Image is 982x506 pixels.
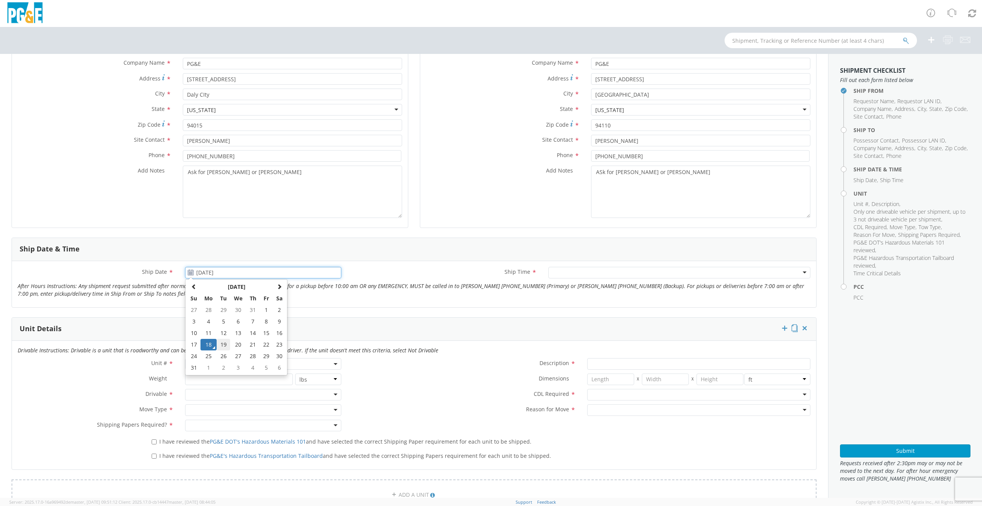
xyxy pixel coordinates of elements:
span: Company Name [853,144,892,152]
td: 21 [246,339,260,350]
td: 3 [230,362,246,374]
h3: Ship Date & Time [20,245,80,253]
li: , [872,200,900,208]
td: 3 [187,316,200,327]
a: PG&E DOT's Hazardous Materials 101 [210,438,306,445]
td: 5 [217,316,230,327]
li: , [853,239,969,254]
span: Drivable [145,390,167,397]
span: Unit # [853,200,868,208]
input: Length [587,374,634,385]
span: State [929,144,942,152]
li: , [898,231,961,239]
strong: Shipment Checklist [840,66,905,75]
li: , [902,137,946,144]
span: Time Critical Details [853,270,901,277]
span: City [917,105,926,112]
td: 22 [260,339,273,350]
span: Only one driveable vehicle per shipment, up to 3 not driveable vehicle per shipment [853,208,965,223]
th: Mo [200,293,217,304]
td: 17 [187,339,200,350]
span: CDL Required [534,390,569,397]
span: Copyright © [DATE]-[DATE] Agistix Inc., All Rights Reserved [856,499,973,505]
td: 27 [230,350,246,362]
div: [US_STATE] [187,106,216,114]
span: Add Notes [546,167,573,174]
span: PG&E DOT's Hazardous Materials 101 reviewed [853,239,945,254]
h4: PCC [853,284,970,290]
span: master, [DATE] 08:44:05 [169,499,215,505]
a: Support [516,499,532,505]
li: , [853,144,893,152]
li: , [853,231,896,239]
input: Height [696,374,743,385]
span: Address [139,75,160,82]
td: 31 [187,362,200,374]
td: 30 [273,350,286,362]
span: City [917,144,926,152]
td: 8 [260,316,273,327]
th: Sa [273,293,286,304]
span: Requests received after 2:30pm may or may not be moved to the next day. For after hour emergency ... [840,459,970,483]
th: Fr [260,293,273,304]
td: 2 [217,362,230,374]
td: 26 [217,350,230,362]
td: 25 [200,350,217,362]
span: master, [DATE] 09:51:12 [70,499,117,505]
h4: Ship To [853,127,970,133]
a: Feedback [537,499,556,505]
span: Reason for Move [526,405,569,413]
li: , [853,208,969,223]
td: 15 [260,327,273,339]
li: , [853,97,895,105]
td: 2 [273,304,286,316]
th: Select Month [200,281,272,293]
li: , [853,137,900,144]
td: 14 [246,327,260,339]
input: Shipment, Tracking or Reference Number (at least 4 chars) [725,33,917,48]
li: , [895,105,915,113]
span: Reason For Move [853,231,895,238]
li: , [853,223,888,231]
span: State [152,105,165,112]
td: 27 [187,304,200,316]
span: Shipping Papers Required? [97,421,167,428]
span: Zip Code [945,144,967,152]
button: Submit [840,444,970,457]
td: 29 [217,304,230,316]
li: , [853,176,878,184]
span: Ship Time [504,268,530,275]
span: Add Notes [138,167,165,174]
span: Address [895,144,914,152]
td: 29 [260,350,273,362]
span: Requestor Name [853,97,894,105]
div: [US_STATE] [595,106,624,114]
span: Zip Code [945,105,967,112]
span: Tow Type [919,223,941,231]
th: We [230,293,246,304]
span: Dimensions [539,375,569,382]
td: 4 [246,362,260,374]
span: Site Contact [853,113,883,120]
td: 20 [230,339,246,350]
input: Width [642,374,689,385]
span: Possessor LAN ID [902,137,945,144]
td: 31 [246,304,260,316]
td: 23 [273,339,286,350]
td: 4 [200,316,217,327]
span: Site Contact [853,152,883,159]
th: Tu [217,293,230,304]
li: , [895,144,915,152]
td: 19 [217,339,230,350]
li: , [853,152,884,160]
span: Address [548,75,569,82]
span: Description [539,359,569,367]
li: , [890,223,917,231]
span: Ship Date [142,268,167,275]
span: State [929,105,942,112]
h3: Unit Details [20,325,62,333]
span: Phone [886,152,902,159]
td: 6 [230,316,246,327]
span: Possessor Contact [853,137,899,144]
span: Server: 2025.17.0-16a969492de [9,499,117,505]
